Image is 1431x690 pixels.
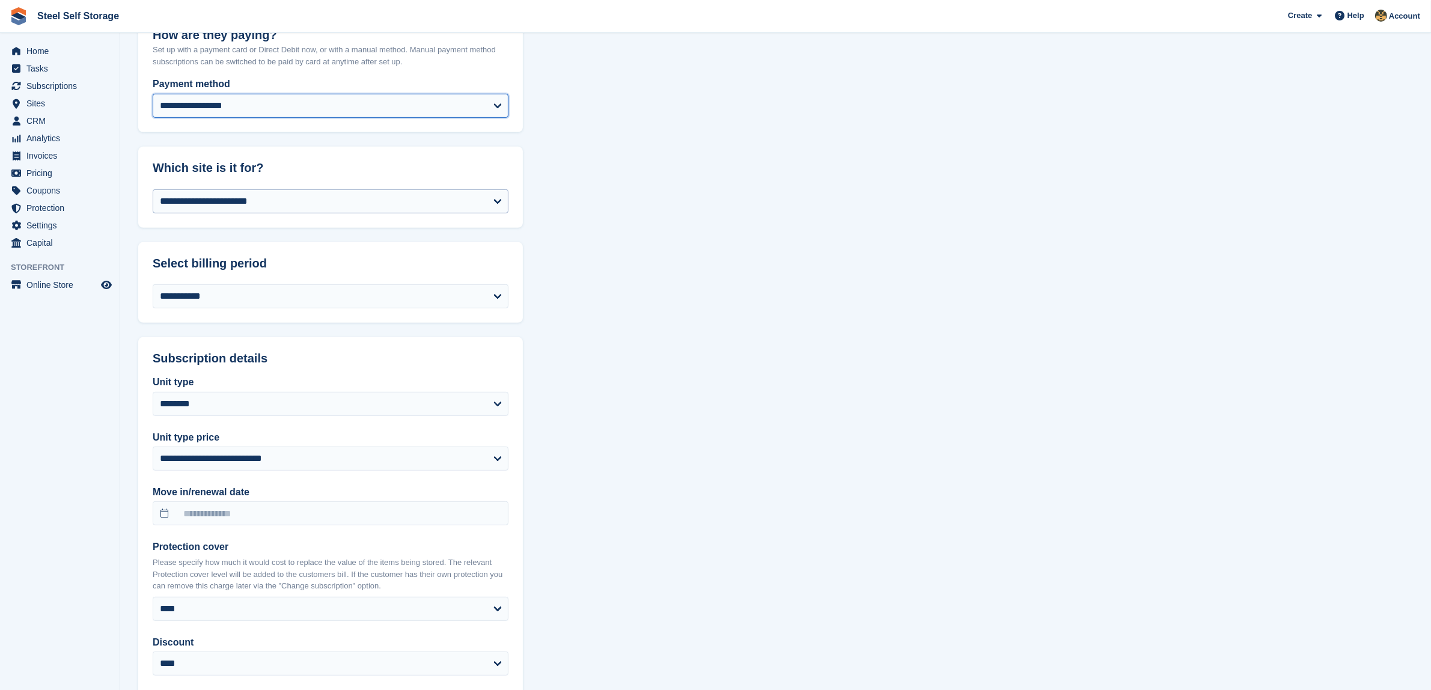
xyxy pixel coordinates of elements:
[1375,10,1387,22] img: James Steel
[26,95,99,112] span: Sites
[6,165,114,182] a: menu
[153,485,508,499] label: Move in/renewal date
[153,28,508,42] h2: How are they paying?
[32,6,124,26] a: Steel Self Storage
[153,430,508,445] label: Unit type price
[10,7,28,25] img: stora-icon-8386f47178a22dfd0bd8f6a31ec36ba5ce8667c1dd55bd0f319d3a0aa187defe.svg
[26,200,99,216] span: Protection
[1389,10,1420,22] span: Account
[153,540,508,554] label: Protection cover
[26,78,99,94] span: Subscriptions
[6,182,114,199] a: menu
[26,165,99,182] span: Pricing
[26,276,99,293] span: Online Store
[6,60,114,77] a: menu
[153,375,508,389] label: Unit type
[6,217,114,234] a: menu
[6,78,114,94] a: menu
[6,130,114,147] a: menu
[153,557,508,592] p: Please specify how much it would cost to replace the value of the items being stored. The relevan...
[6,112,114,129] a: menu
[153,44,508,67] p: Set up with a payment card or Direct Debit now, or with a manual method. Manual payment method su...
[153,77,508,91] label: Payment method
[26,217,99,234] span: Settings
[1288,10,1312,22] span: Create
[6,95,114,112] a: menu
[26,147,99,164] span: Invoices
[26,43,99,60] span: Home
[6,234,114,251] a: menu
[26,60,99,77] span: Tasks
[26,130,99,147] span: Analytics
[6,276,114,293] a: menu
[11,261,120,273] span: Storefront
[1347,10,1364,22] span: Help
[26,182,99,199] span: Coupons
[99,278,114,292] a: Preview store
[26,234,99,251] span: Capital
[153,635,508,650] label: Discount
[153,257,508,270] h2: Select billing period
[6,147,114,164] a: menu
[6,200,114,216] a: menu
[6,43,114,60] a: menu
[153,352,508,365] h2: Subscription details
[153,161,508,175] h2: Which site is it for?
[26,112,99,129] span: CRM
